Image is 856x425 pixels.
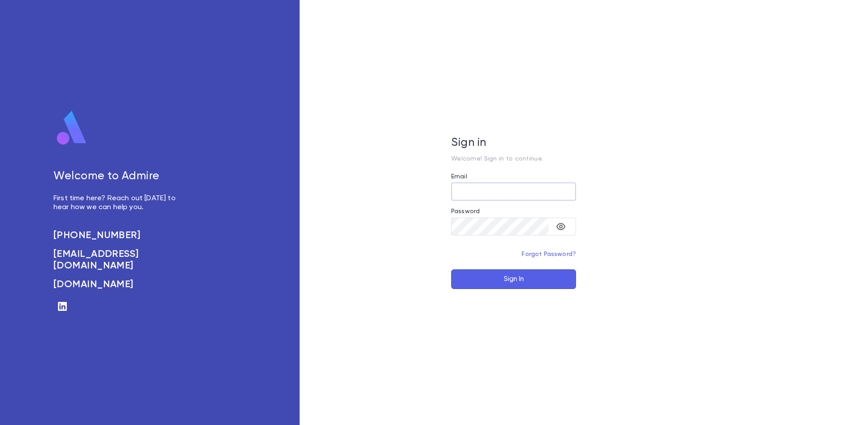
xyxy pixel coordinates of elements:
p: First time here? Reach out [DATE] to hear how we can help you. [53,194,185,212]
h5: Sign in [451,136,576,150]
h5: Welcome to Admire [53,170,185,183]
a: [DOMAIN_NAME] [53,279,185,290]
button: Sign In [451,269,576,289]
p: Welcome! Sign in to continue. [451,155,576,162]
a: [PHONE_NUMBER] [53,230,185,241]
a: [EMAIL_ADDRESS][DOMAIN_NAME] [53,248,185,272]
img: logo [53,110,90,146]
a: Forgot Password? [522,251,576,257]
label: Email [451,173,467,180]
button: toggle password visibility [552,218,570,235]
label: Password [451,208,480,215]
